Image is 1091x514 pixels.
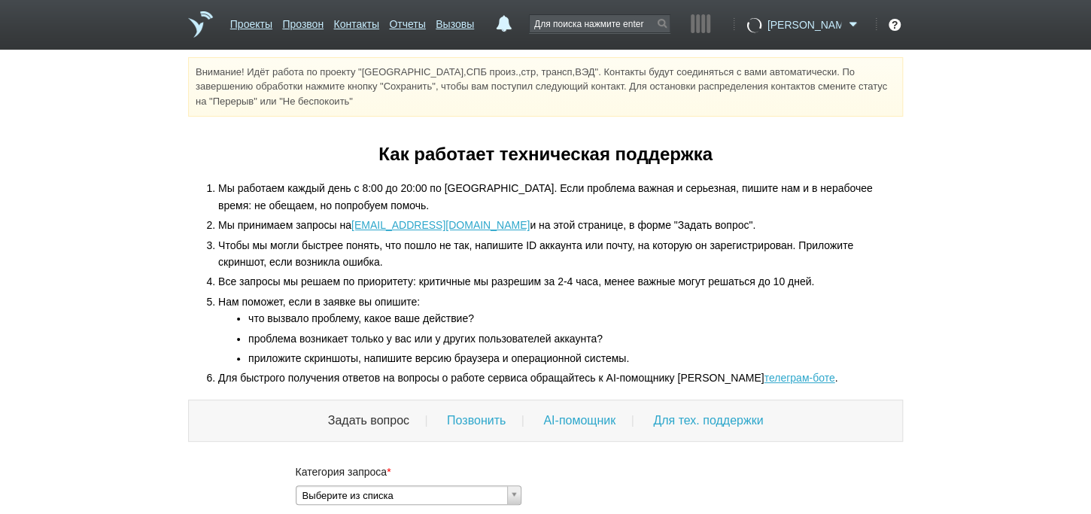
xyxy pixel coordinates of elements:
a: Контакты [333,11,378,32]
a: Выберите из списка [296,485,521,505]
a: Для тех. поддержки [653,414,763,427]
li: что вызвало проблему, какое ваше действие? [248,310,903,327]
li: проблема возникает только у вас или у других пользователей аккаунта? [248,330,903,347]
span: Выберите из списка [302,486,501,506]
a: [EMAIL_ADDRESS][DOMAIN_NAME] [351,219,530,231]
li: Мы работаем каждый день с 8:00 до 20:00 по [GEOGRAPHIC_DATA]. Если проблема важная и серьезная, п... [218,180,903,214]
li: Мы принимаем запросы на и на этой странице, в форме "Задать вопрос". [218,217,903,233]
span: Как работает техническая поддержка [188,144,903,165]
a: телеграм-боте [764,372,834,384]
a: Прозвон [282,11,324,32]
a: Вызовы [436,11,474,32]
li: Все запросы мы решаем по приоритету: критичные мы разрешим за 2-4 часа, менее важные могут решать... [218,273,903,290]
a: Проекты [230,11,272,32]
a: AI-помощник [543,414,615,427]
li: Чтобы мы могли быстрее понять, что пошло не так, напишите ID аккаунта или почту, на которую он за... [218,237,903,271]
div: ? [889,19,901,31]
input: Для поиска нажмите enter [530,15,670,32]
a: Позвонить [447,414,506,427]
a: [PERSON_NAME] [767,16,862,31]
li: приложите скриншоты, напишите версию браузера и операционной системы. [248,350,903,366]
a: Отчеты [389,11,425,32]
li: Нам поможет, если в заявке вы опишите: [218,293,903,367]
label: Категория запроса [296,464,796,483]
span: [PERSON_NAME] [767,17,841,32]
li: Для быстрого получения ответов на вопросы о работе сервиса обращайтесь к AI-помощнику [PERSON_NAM... [218,370,903,386]
div: Внимание! Идёт работа по проекту "[GEOGRAPHIC_DATA],СПБ произ.,стр, трансп,ВЭД". Контакты будут с... [188,57,903,117]
a: На главную [188,11,213,38]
